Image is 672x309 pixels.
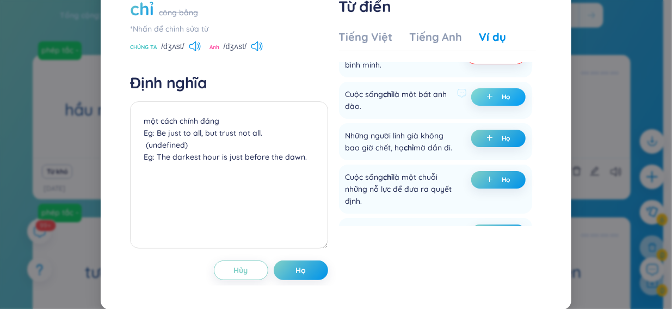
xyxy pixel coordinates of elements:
[471,130,526,147] button: cộng thêm
[224,42,246,51] font: /dʒʌst/
[471,225,526,242] button: cộng thêm
[346,226,415,235] font: Người đàn ông vừa
[130,73,207,92] font: Định nghĩa
[502,175,510,184] font: Họ
[384,89,393,99] font: chỉ
[502,134,510,142] font: Họ
[346,89,384,99] font: Cuộc sống
[339,30,392,44] font: Tiếng Việt
[404,143,414,153] font: chỉ
[161,42,184,51] font: /dʒʌst/
[346,172,452,206] font: là một chuỗi những nỗ lực để đưa ra quyết định.
[130,101,328,249] textarea: một cách chính đáng Eg: Be just to all, but trust not all. (undefined) Eg: The darkest hour is ju...
[486,135,497,142] span: cộng thêm
[346,131,444,153] font: Những người lính già không bao giờ chết, họ
[234,265,248,275] font: Hủy
[414,143,453,153] font: mờ dần đi.
[209,44,219,51] font: Anh
[410,30,462,44] font: Tiếng Anh
[130,24,208,34] font: *Nhấn để chỉnh sửa từ
[295,265,306,275] font: Họ
[384,172,393,182] font: chỉ
[486,176,497,184] span: cộng thêm
[415,226,433,235] font: bước
[479,30,506,44] font: Ví dụ
[502,93,510,101] font: Họ
[471,88,526,106] button: cộng thêm
[471,171,526,189] button: cộng thêm
[486,93,497,101] span: cộng thêm
[159,8,198,17] font: công bằng
[346,89,447,111] font: là một bát anh đào.
[130,44,157,51] font: CHÚNG TA
[346,172,384,182] font: Cuộc sống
